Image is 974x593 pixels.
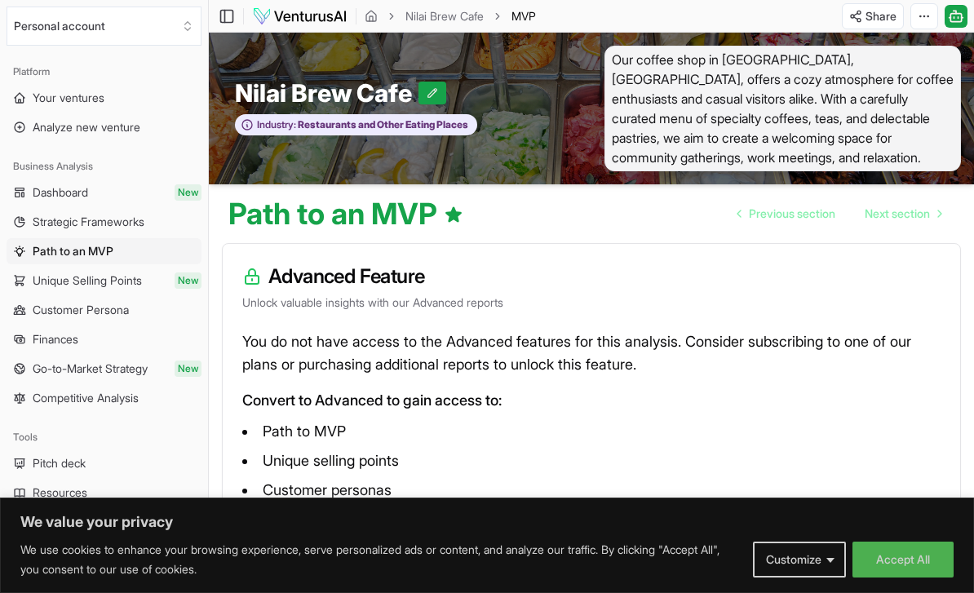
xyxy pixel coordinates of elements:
a: Go to previous page [724,197,848,230]
span: Resources [33,485,87,501]
span: New [175,272,201,289]
a: Analyze new venture [7,114,201,140]
button: Accept All [852,542,954,578]
p: We use cookies to enhance your browsing experience, serve personalized ads or content, and analyz... [20,540,741,579]
span: Our coffee shop in [GEOGRAPHIC_DATA], [GEOGRAPHIC_DATA], offers a cozy atmosphere for coffee enth... [604,46,961,171]
span: Previous section [749,206,835,222]
a: Customer Persona [7,297,201,323]
a: Go-to-Market StrategyNew [7,356,201,382]
span: Go-to-Market Strategy [33,361,148,377]
a: Unique Selling PointsNew [7,268,201,294]
span: Finances [33,331,78,347]
a: Finances [7,326,201,352]
a: Your ventures [7,85,201,111]
span: Share [866,8,897,24]
a: Go to next page [852,197,954,230]
nav: pagination [724,197,954,230]
li: Path to MVP [242,418,941,445]
button: Select an organization [7,7,201,46]
p: You do not have access to the Advanced features for this analysis. Consider subscribing to one of... [242,330,941,376]
img: logo [252,7,348,26]
p: Unlock valuable insights with our Advanced reports [242,294,941,311]
a: Resources [7,480,201,506]
div: Business Analysis [7,153,201,179]
a: DashboardNew [7,179,201,206]
span: Pitch deck [33,455,86,471]
span: New [175,361,201,377]
span: Restaurants and Other Eating Places [296,118,468,131]
span: Industry: [257,118,296,131]
li: Customer personas [242,477,941,503]
span: MVP [511,8,536,24]
span: Path to an MVP [33,243,113,259]
li: Unique selling points [242,448,941,474]
a: Pitch deck [7,450,201,476]
button: Customize [753,542,846,578]
span: Analyze new venture [33,119,140,135]
span: Dashboard [33,184,88,201]
h3: Advanced Feature [242,263,941,290]
span: Next section [865,206,930,222]
a: Path to an MVP [7,238,201,264]
p: We value your privacy [20,512,954,532]
button: Industry:Restaurants and Other Eating Places [235,114,477,136]
span: Nilai Brew Cafe [235,78,418,108]
div: Platform [7,59,201,85]
div: Tools [7,424,201,450]
a: Strategic Frameworks [7,209,201,235]
button: Share [842,3,904,29]
span: Unique Selling Points [33,272,142,289]
p: Convert to Advanced to gain access to: [242,389,941,412]
span: Your ventures [33,90,104,106]
span: Strategic Frameworks [33,214,144,230]
a: Competitive Analysis [7,385,201,411]
h1: Path to an MVP [228,197,463,230]
a: Nilai Brew Cafe [405,8,484,24]
span: Competitive Analysis [33,390,139,406]
span: New [175,184,201,201]
nav: breadcrumb [365,8,536,24]
span: Customer Persona [33,302,129,318]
